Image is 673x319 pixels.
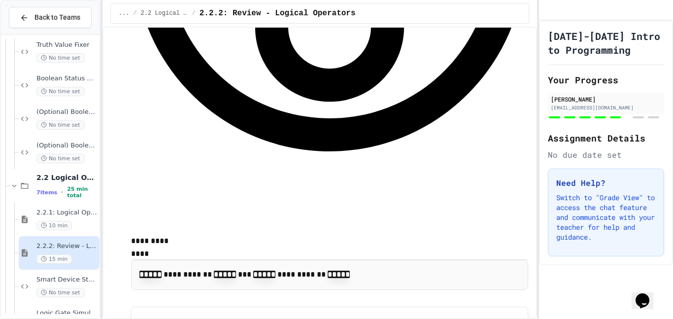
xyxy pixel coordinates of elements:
span: 2.2 Logical Operators [141,9,188,17]
h3: Need Help? [556,177,656,189]
span: (Optional) Boolean Logic Fixer [36,108,98,116]
span: No time set [36,53,85,63]
iframe: chat widget [632,280,663,309]
span: Back to Teams [34,12,80,23]
span: 15 min [36,254,72,264]
div: [PERSON_NAME] [551,95,661,104]
span: Boolean Status Checker [36,74,98,83]
span: 2.2.2: Review - Logical Operators [200,7,356,19]
div: [EMAIL_ADDRESS][DOMAIN_NAME] [551,104,661,111]
span: 25 min total [67,186,98,199]
h1: [DATE]-[DATE] Intro to Programming [548,29,664,57]
span: (Optional) Boolean Data Converter [36,142,98,150]
span: Truth Value Fixer [36,41,98,49]
button: Back to Teams [9,7,92,28]
div: No due date set [548,149,664,161]
span: No time set [36,154,85,163]
span: / [133,9,136,17]
span: Smart Device Status [36,276,98,284]
span: ... [119,9,130,17]
span: • [61,188,63,196]
span: No time set [36,288,85,297]
span: Logic Gate Simulator [36,309,98,318]
span: 2.2.2: Review - Logical Operators [36,242,98,250]
span: No time set [36,87,85,96]
span: 2.2 Logical Operators [36,173,98,182]
p: Switch to "Grade View" to access the chat feature and communicate with your teacher for help and ... [556,193,656,242]
h2: Your Progress [548,73,664,87]
span: No time set [36,120,85,130]
h2: Assignment Details [548,131,664,145]
span: 2.2.1: Logical Operators [36,209,98,217]
span: 7 items [36,189,57,196]
span: 10 min [36,221,72,230]
span: / [192,9,196,17]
